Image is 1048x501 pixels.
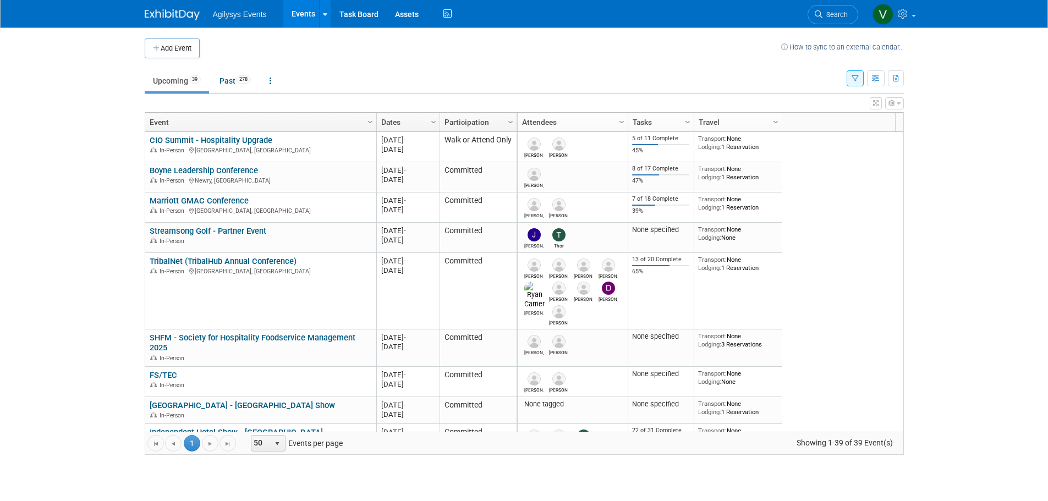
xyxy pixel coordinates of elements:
[632,195,689,203] div: 7 of 18 Complete
[160,238,188,245] span: In-Person
[577,282,590,295] img: Jason Strunka
[698,165,727,173] span: Transport:
[528,228,541,241] img: Jamie Hodgson
[524,348,544,355] div: Brian Miller
[150,266,371,276] div: [GEOGRAPHIC_DATA], [GEOGRAPHIC_DATA]
[771,118,780,126] span: Column Settings
[617,118,626,126] span: Column Settings
[698,195,727,203] span: Transport:
[552,430,566,443] img: Erynn Torrenga
[683,118,692,126] span: Column Settings
[206,439,215,448] span: Go to the next page
[698,370,727,377] span: Transport:
[381,205,435,214] div: [DATE]
[822,10,848,19] span: Search
[698,256,777,272] div: None 1 Reservation
[440,424,517,454] td: Committed
[698,340,721,348] span: Lodging:
[145,38,200,58] button: Add Event
[150,206,371,215] div: [GEOGRAPHIC_DATA], [GEOGRAPHIC_DATA]
[524,241,544,249] div: Jamie Hodgson
[404,371,406,379] span: -
[381,410,435,419] div: [DATE]
[150,412,157,417] img: In-Person Event
[698,332,777,348] div: None 3 Reservations
[366,118,375,126] span: Column Settings
[150,256,297,266] a: TribalNet (TribalHub Annual Conference)
[524,282,545,308] img: Ryan Carrier
[160,412,188,419] span: In-Person
[698,173,721,181] span: Lodging:
[150,147,157,152] img: In-Person Event
[549,151,568,158] div: Tim Hansen
[524,181,544,188] div: Pamela McConnell
[160,177,188,184] span: In-Person
[524,309,544,316] div: Ryan Carrier
[698,143,721,151] span: Lodging:
[786,435,903,450] span: Showing 1-39 of 39 Event(s)
[632,177,689,185] div: 47%
[577,258,590,272] img: Jay Baluyot
[552,258,566,272] img: Paul Amodio
[528,137,541,151] img: Lindsey Fundine
[381,256,435,266] div: [DATE]
[524,211,544,218] div: Russell Carlson
[574,295,593,302] div: Jason Strunka
[698,427,777,443] div: None 1 Reservation
[552,372,566,386] img: David Bain
[404,428,406,436] span: -
[698,400,727,408] span: Transport:
[150,268,157,273] img: In-Person Event
[381,379,435,389] div: [DATE]
[633,113,687,131] a: Tasks
[781,43,904,51] a: How to sync to an external calendar...
[698,370,777,386] div: None None
[381,135,435,145] div: [DATE]
[364,113,376,129] a: Column Settings
[381,166,435,175] div: [DATE]
[381,333,435,342] div: [DATE]
[381,370,435,379] div: [DATE]
[632,135,689,142] div: 5 of 11 Complete
[552,198,566,211] img: Dan Bell
[381,400,435,410] div: [DATE]
[602,258,615,272] img: John Cleverly
[698,256,727,263] span: Transport:
[150,333,355,353] a: SHFM - Society for Hospitality Foodservice Management 2025
[599,272,618,279] div: John Cleverly
[506,118,515,126] span: Column Settings
[632,256,689,263] div: 13 of 20 Complete
[632,400,689,409] div: None specified
[698,203,721,211] span: Lodging:
[549,348,568,355] div: Jim Brown
[445,113,509,131] a: Participation
[237,435,354,452] span: Events per page
[404,333,406,342] span: -
[150,175,371,185] div: Newry, [GEOGRAPHIC_DATA]
[549,211,568,218] div: Dan Bell
[698,264,721,272] span: Lodging:
[524,386,544,393] div: Chris Vella
[273,439,282,448] span: select
[220,435,236,452] a: Go to the last page
[150,427,323,437] a: Independent Hotel Show - [GEOGRAPHIC_DATA]
[150,166,258,175] a: Boyne Leadership Conference
[211,70,259,91] a: Past278
[528,372,541,386] img: Chris Vella
[552,282,566,295] img: Robert Egan
[549,272,568,279] div: Paul Amodio
[184,435,200,452] span: 1
[440,192,517,223] td: Committed
[602,282,615,295] img: Darren Student
[381,427,435,437] div: [DATE]
[632,147,689,155] div: 45%
[160,382,188,389] span: In-Person
[150,207,157,213] img: In-Person Event
[632,165,689,173] div: 8 of 17 Complete
[522,113,621,131] a: Attendees
[150,196,249,206] a: Marriott GMAC Conference
[632,427,689,434] div: 22 of 31 Complete
[440,223,517,253] td: Committed
[698,378,721,386] span: Lodging:
[577,430,590,443] img: Thor Hansen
